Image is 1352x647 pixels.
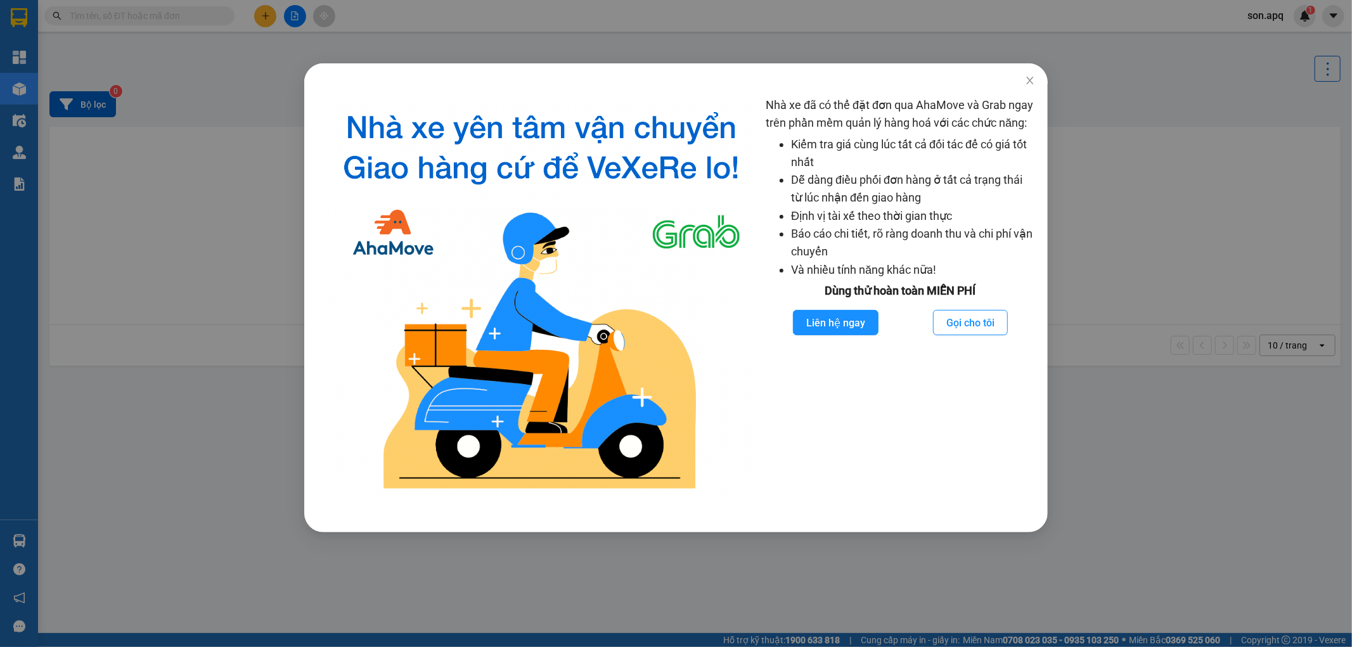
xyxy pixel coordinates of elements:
[793,310,879,335] button: Liên hệ ngay
[791,207,1035,225] li: Định vị tài xế theo thời gian thực
[1025,75,1035,86] span: close
[933,310,1008,335] button: Gọi cho tôi
[791,171,1035,207] li: Dễ dàng điều phối đơn hàng ở tất cả trạng thái từ lúc nhận đến giao hàng
[766,282,1035,300] div: Dùng thử hoàn toàn MIỄN PHÍ
[327,96,756,501] img: logo
[1012,63,1048,99] button: Close
[791,136,1035,172] li: Kiểm tra giá cùng lúc tất cả đối tác để có giá tốt nhất
[806,315,865,331] span: Liên hệ ngay
[791,225,1035,261] li: Báo cáo chi tiết, rõ ràng doanh thu và chi phí vận chuyển
[946,315,995,331] span: Gọi cho tôi
[791,261,1035,279] li: Và nhiều tính năng khác nữa!
[766,96,1035,501] div: Nhà xe đã có thể đặt đơn qua AhaMove và Grab ngay trên phần mềm quản lý hàng hoá với các chức năng:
